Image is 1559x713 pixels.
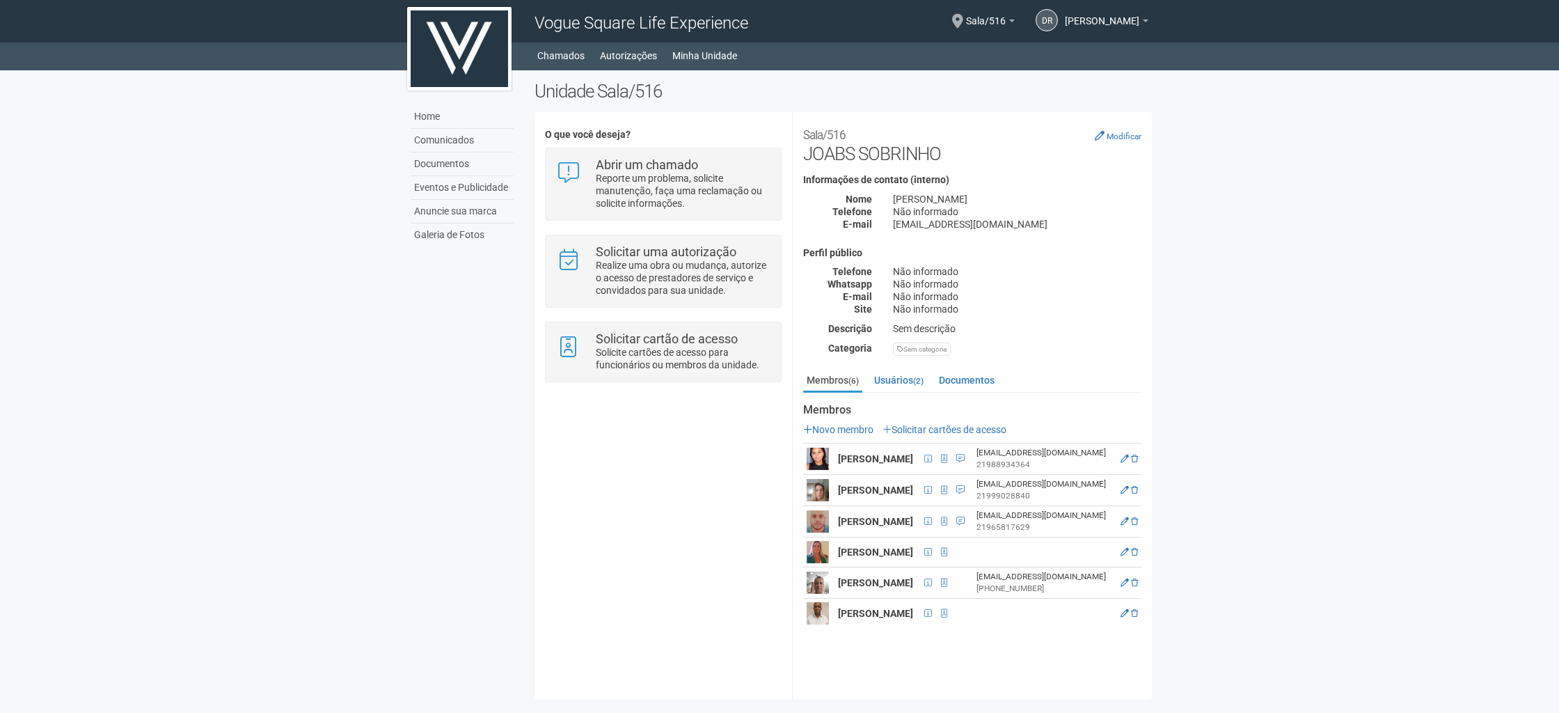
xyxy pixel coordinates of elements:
[1131,547,1138,557] a: Excluir membro
[976,478,1112,490] div: [EMAIL_ADDRESS][DOMAIN_NAME]
[411,176,514,200] a: Eventos e Publicidade
[1121,517,1129,526] a: Editar membro
[883,265,1152,278] div: Não informado
[556,159,770,210] a: Abrir um chamado Reporte um problema, solicite manutenção, faça uma reclamação ou solicite inform...
[803,404,1141,416] strong: Membros
[411,152,514,176] a: Documentos
[838,547,913,558] strong: [PERSON_NAME]
[952,451,965,467] span: Copeira
[828,323,872,334] strong: Descrição
[838,485,913,496] strong: [PERSON_NAME]
[913,376,924,386] small: (2)
[937,606,951,621] span: Cartão de acesso ativo
[838,577,913,588] strong: [PERSON_NAME]
[1131,609,1138,618] a: Excluir membro
[976,510,1112,522] div: [EMAIL_ADDRESS][DOMAIN_NAME]
[1121,454,1129,464] a: Editar membro
[976,490,1112,502] div: 21999028840
[672,46,737,65] a: Minha Unidade
[832,266,872,277] strong: Telefone
[807,479,829,501] img: user.png
[803,123,1141,164] h2: JOABS SOBRINHO
[883,205,1152,218] div: Não informado
[920,544,936,560] span: CPF 051.995.967-13
[1095,130,1141,141] a: Modificar
[535,81,1152,102] h2: Unidade Sala/516
[920,451,936,467] span: CPF 18141408755
[871,370,927,391] a: Usuários(2)
[1131,485,1138,495] a: Excluir membro
[952,483,965,498] span: Solicito um novo cartão de acesso para a sala c516
[596,259,770,297] p: Realize uma obra ou mudança, autorize o acesso de prestadores de serviço e convidados para sua un...
[807,510,829,533] img: user.png
[411,129,514,152] a: Comunicados
[407,7,512,91] img: logo.jpg
[843,291,872,302] strong: E-mail
[807,541,829,563] img: user.png
[1107,132,1141,141] small: Modificar
[556,333,770,371] a: Solicitar cartão de acesso Solicite cartões de acesso para funcionários ou membros da unidade.
[937,544,951,560] span: Cartão de acesso produzido
[920,483,936,498] span: CPF 09108064709
[838,608,913,619] strong: [PERSON_NAME]
[1131,454,1138,464] a: Excluir membro
[893,343,951,356] div: Sem categoria
[1131,517,1138,526] a: Excluir membro
[1065,2,1139,26] span: Denise Ribeiro Pessoa
[1121,547,1129,557] a: Editar membro
[937,483,951,498] span: Cartão de acesso ativo
[596,157,698,172] strong: Abrir um chamado
[537,46,585,65] a: Chamados
[883,290,1152,303] div: Não informado
[803,128,846,142] small: Sala/516
[843,219,872,230] strong: E-mail
[1121,609,1129,618] a: Editar membro
[976,583,1112,595] div: [PHONE_NUMBER]
[920,606,936,621] span: CPF 041.623.097-01
[803,370,862,393] a: Membros(6)
[966,17,1015,29] a: Sala/516
[1036,9,1058,31] a: DR
[937,451,951,467] span: Cartão de acesso ativo
[883,424,1006,435] a: Solicitar cartões de acesso
[935,370,998,391] a: Documentos
[937,575,951,590] span: Cartão de acesso ativo
[807,602,829,625] img: user.png
[883,322,1152,335] div: Sem descrição
[883,193,1152,205] div: [PERSON_NAME]
[937,514,951,529] span: Cartão de acesso ativo
[545,130,781,140] h4: O que você deseja?
[596,244,736,259] strong: Solicitar uma autorização
[1121,485,1129,495] a: Editar membro
[803,248,1141,258] h4: Perfil público
[807,448,829,470] img: user.png
[600,46,657,65] a: Autorizações
[596,172,770,210] p: Reporte um problema, solicite manutenção, faça uma reclamação ou solicite informações.
[828,343,872,354] strong: Categoria
[832,206,872,217] strong: Telefone
[535,13,748,33] span: Vogue Square Life Experience
[803,424,873,435] a: Novo membro
[920,575,936,590] span: CPF 012.570.377-57
[883,278,1152,290] div: Não informado
[1065,17,1148,29] a: [PERSON_NAME]
[1131,578,1138,588] a: Excluir membro
[411,200,514,224] a: Anuncie sua marca
[803,175,1141,185] h4: Informações de contato (interno)
[556,246,770,297] a: Solicitar uma autorização Realize uma obra ou mudança, autorize o acesso de prestadores de serviç...
[976,459,1112,471] div: 21988934364
[1121,578,1129,588] a: Editar membro
[966,2,1006,26] span: Sala/516
[807,572,829,594] img: user.png
[846,194,872,205] strong: Nome
[838,453,913,464] strong: [PERSON_NAME]
[848,376,859,386] small: (6)
[596,331,738,346] strong: Solicitar cartão de acesso
[828,279,872,290] strong: Whatsapp
[838,516,913,527] strong: [PERSON_NAME]
[854,304,872,315] strong: Site
[976,447,1112,459] div: [EMAIL_ADDRESS][DOMAIN_NAME]
[411,105,514,129] a: Home
[976,522,1112,533] div: 21965817629
[952,514,965,529] span: Recepcionista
